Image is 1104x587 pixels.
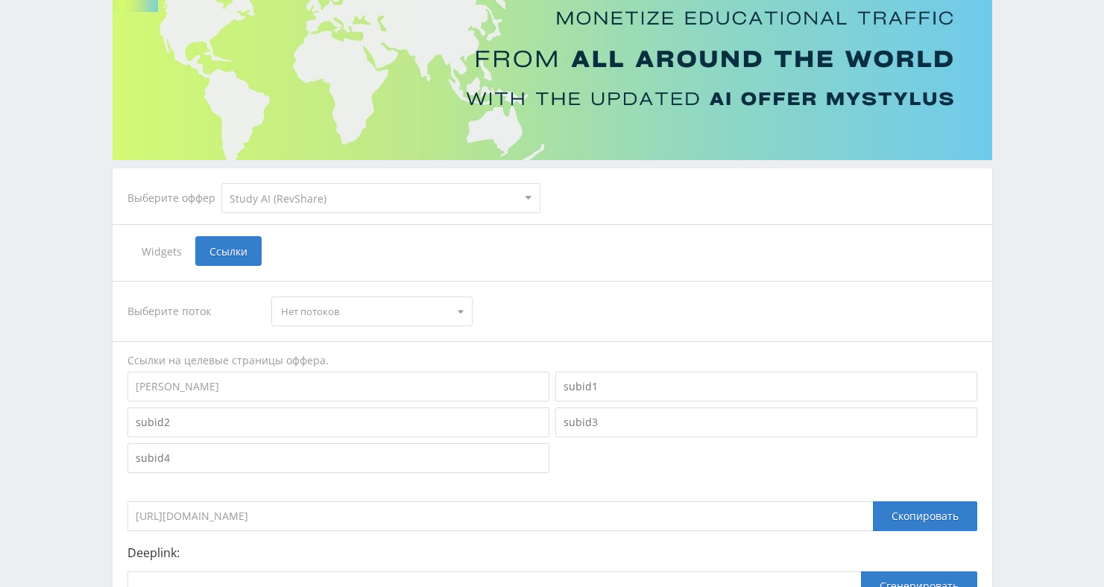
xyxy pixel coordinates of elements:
input: subid1 [555,372,977,402]
div: Скопировать [873,501,977,531]
p: Deeplink: [127,546,977,559]
div: Выберите оффер [127,192,221,204]
input: subid [127,372,549,402]
span: Widgets [127,236,195,266]
input: subid4 [127,443,549,473]
input: subid2 [127,407,549,437]
div: Выберите поток [127,296,257,326]
span: Ссылки [195,236,262,266]
span: Нет потоков [281,297,450,326]
input: subid3 [555,407,977,437]
div: Ссылки на целевые страницы оффера. [127,353,977,368]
